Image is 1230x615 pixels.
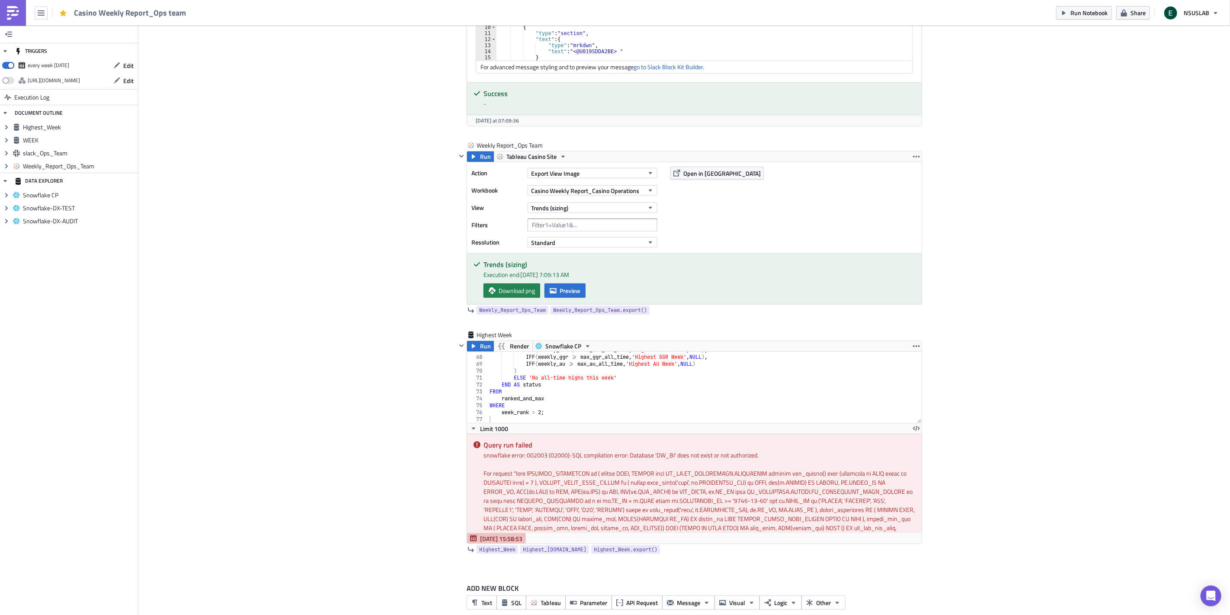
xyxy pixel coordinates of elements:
[541,598,561,607] span: Tableau
[477,545,518,554] a: Highest_Week
[476,24,496,30] div: 10
[531,186,639,195] span: Casino Weekly Report_Casino Operations
[476,36,496,42] div: 12
[23,149,136,157] span: slack_Ops_Team
[1163,6,1178,20] img: Avatar
[531,203,568,213] span: Trends (sizing)
[15,43,47,59] div: TRIGGERS
[528,219,657,232] input: Filter1=Value1&...
[683,169,761,178] span: Open in [GEOGRAPHIC_DATA]
[580,598,607,607] span: Parameter
[471,184,523,197] label: Workbook
[481,598,492,607] span: Text
[591,545,660,554] a: Highest_Week.export()
[528,203,657,213] button: Trends (sizing)
[23,123,136,131] span: Highest_Week
[493,151,570,162] button: Tableau Casino Site
[476,48,496,55] div: 14
[467,583,922,593] label: ADD NEW BLOCK
[471,219,523,232] label: Filters
[6,6,20,20] img: PushMetrics
[801,596,846,610] button: Other
[1159,3,1224,23] button: NSUSLAB
[553,306,647,315] span: Weekly_Report_Ops_Team.export()
[532,341,594,351] button: Snowflake CP
[480,534,522,543] span: [DATE] 15:58:53
[477,306,548,315] a: Weekly_Report_Ops_Team
[729,598,745,607] span: Visual
[626,598,658,607] span: API Request
[1201,586,1221,606] div: Open Intercom Messenger
[484,261,915,268] h5: Trends (sizing)
[480,151,491,162] span: Run
[484,283,540,298] a: Download png
[528,168,657,178] button: Export View Image
[467,409,488,416] div: 76
[511,598,522,607] span: SQL
[551,306,650,315] a: Weekly_Report_Ops_Team.export()
[467,395,488,402] div: 74
[531,169,580,178] span: Export View Image
[484,270,915,279] div: Execution end: [DATE] 7:09:13 AM
[545,341,581,351] span: Snowflake CP
[456,151,467,161] button: Hide content
[1184,8,1209,17] span: NSUSLAB
[15,173,63,189] div: DATA EXPLORER
[484,451,915,460] div: snowflake error: 002003 (02000): SQL compilation error: Database 'DW_BI' does not exist or not au...
[109,74,138,87] button: Edit
[499,286,535,295] span: Download png
[526,596,566,610] button: Tableau
[74,8,187,18] span: Casino Weekly Report_Ops team
[476,42,496,48] div: 13
[14,90,49,105] span: Execution Log
[759,596,802,610] button: Logic
[123,76,134,85] span: Edit
[471,201,523,214] label: View
[662,596,715,610] button: Message
[467,374,488,381] div: 71
[1056,6,1112,19] button: Run Notebook
[677,598,700,607] span: Message
[528,237,657,248] button: Standard
[28,74,80,87] div: https://pushmetrics.io/api/v1/report/pqLvXREoza/webhook?token=b76856bccc584202b3003ab56c30ce15
[506,151,557,162] span: Tableau Casino Site
[816,598,831,607] span: Other
[1070,8,1108,17] span: Run Notebook
[477,331,513,339] span: Highest Week
[714,596,760,610] button: Visual
[28,59,69,72] div: every week on Monday
[477,141,544,150] span: Weekly Report_Ops Team
[471,236,523,249] label: Resolution
[476,61,913,73] div: For advanced message styling and to preview your message .
[484,441,915,448] h5: Query run failed
[467,151,494,162] button: Run
[480,424,508,433] span: Limit 1000
[467,596,497,610] button: Text
[565,596,612,610] button: Parameter
[493,341,533,351] button: Render
[467,361,488,367] div: 69
[523,545,586,554] span: Highest_[DOMAIN_NAME]
[1131,8,1146,17] span: Share
[467,388,488,395] div: 73
[670,167,764,180] button: Open in [GEOGRAPHIC_DATA]
[484,99,915,108] div: -
[476,116,519,125] span: [DATE] at 07:09:36
[467,341,494,351] button: Run
[479,306,546,315] span: Weekly_Report_Ops_Team
[467,416,488,423] div: 77
[109,59,138,72] button: Edit
[467,533,526,544] button: [DATE] 15:58:53
[479,545,516,554] span: Highest_Week
[560,286,580,295] span: Preview
[467,402,488,409] div: 75
[528,185,657,196] button: Casino Weekly Report_Casino Operations
[23,162,136,170] span: Weekly_Report_Ops_Team
[467,354,488,361] div: 68
[467,423,511,434] button: Limit 1000
[594,545,657,554] span: Highest_Week.export()
[510,341,529,351] span: Render
[496,596,526,610] button: SQL
[476,55,496,61] div: 15
[774,598,787,607] span: Logic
